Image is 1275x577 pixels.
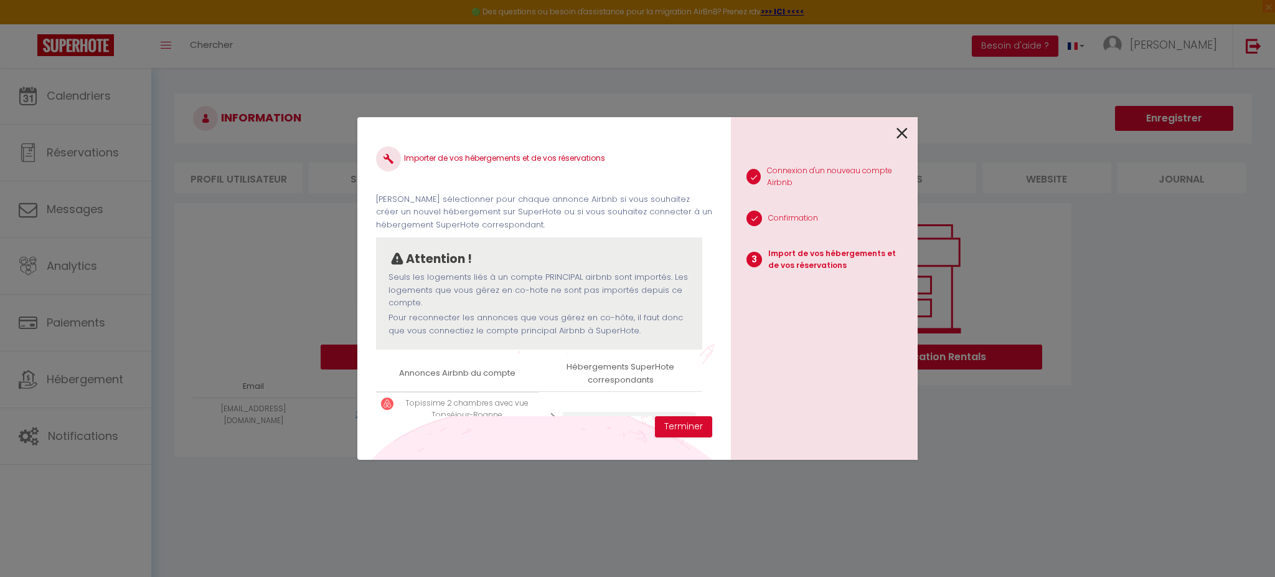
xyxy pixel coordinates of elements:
[768,212,818,224] p: Confirmation
[376,146,712,171] h4: Importer de vos hébergements et de vos réservations
[655,416,712,437] button: Terminer
[746,252,762,267] span: 3
[539,356,702,391] th: Hébergements SuperHote correspondants
[376,356,539,391] th: Annonces Airbnb du compte
[388,271,690,309] p: Seuls les logements liés à un compte PRINCIPAL airbnb sont importés. Les logements que vous gérez...
[400,398,534,421] p: Topissime 2 chambres avec vue Topséjour-Roanne
[376,193,712,231] p: [PERSON_NAME] sélectionner pour chaque annonce Airbnb si vous souhaitez créer un nouvel hébergeme...
[768,248,908,272] p: Import de vos hébergements et de vos réservations
[406,250,472,269] p: Attention !
[767,165,908,189] p: Connexion d'un nouveau compte Airbnb
[388,312,690,337] p: Pour reconnecter les annonces que vous gérez en co-hôte, il faut donc que vous connectiez le comp...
